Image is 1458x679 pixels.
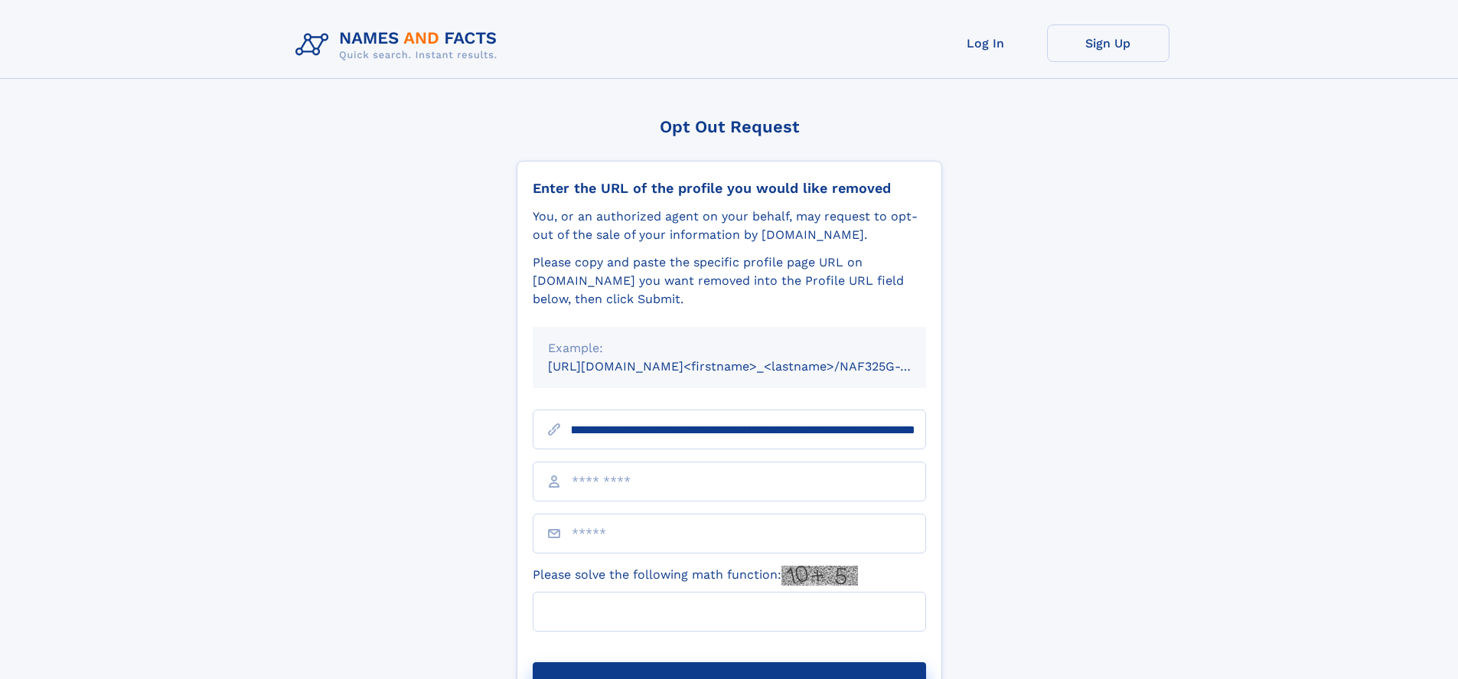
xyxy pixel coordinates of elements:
[533,207,926,244] div: You, or an authorized agent on your behalf, may request to opt-out of the sale of your informatio...
[1047,24,1169,62] a: Sign Up
[289,24,510,66] img: Logo Names and Facts
[925,24,1047,62] a: Log In
[533,566,858,586] label: Please solve the following math function:
[533,253,926,308] div: Please copy and paste the specific profile page URL on [DOMAIN_NAME] you want removed into the Pr...
[548,339,911,357] div: Example:
[548,359,955,374] small: [URL][DOMAIN_NAME]<firstname>_<lastname>/NAF325G-xxxxxxxx
[517,117,942,136] div: Opt Out Request
[533,180,926,197] div: Enter the URL of the profile you would like removed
